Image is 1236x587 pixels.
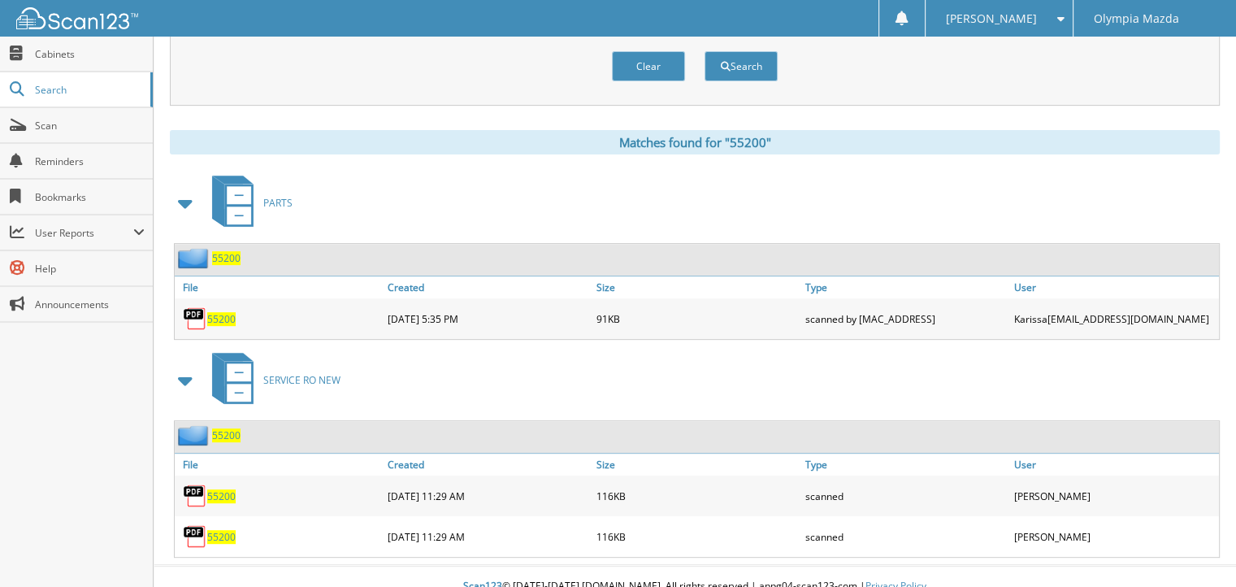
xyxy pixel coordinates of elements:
[183,524,207,549] img: PDF.png
[175,454,384,476] a: File
[705,51,778,81] button: Search
[35,226,133,240] span: User Reports
[207,312,236,326] a: 55200
[263,196,293,210] span: PARTS
[1010,276,1219,298] a: User
[212,428,241,442] a: 55200
[183,307,207,331] img: PDF.png
[178,425,212,446] img: folder2.png
[801,480,1010,512] div: scanned
[202,171,293,235] a: PARTS
[384,276,592,298] a: Created
[384,454,592,476] a: Created
[946,14,1037,24] span: [PERSON_NAME]
[592,520,801,553] div: 116KB
[202,348,340,412] a: SERVICE RO NEW
[801,520,1010,553] div: scanned
[384,520,592,553] div: [DATE] 11:29 AM
[1094,14,1179,24] span: Olympia Mazda
[1155,509,1236,587] iframe: Chat Widget
[35,298,145,311] span: Announcements
[384,302,592,335] div: [DATE] 5:35 PM
[178,248,212,268] img: folder2.png
[263,373,340,387] span: SERVICE RO NEW
[1010,480,1219,512] div: [PERSON_NAME]
[592,276,801,298] a: Size
[170,130,1220,154] div: Matches found for "55200"
[801,454,1010,476] a: Type
[1010,520,1219,553] div: [PERSON_NAME]
[35,47,145,61] span: Cabinets
[801,276,1010,298] a: Type
[1010,454,1219,476] a: User
[592,480,801,512] div: 116KB
[183,484,207,508] img: PDF.png
[35,154,145,168] span: Reminders
[16,7,138,29] img: scan123-logo-white.svg
[35,119,145,133] span: Scan
[35,83,142,97] span: Search
[612,51,685,81] button: Clear
[801,302,1010,335] div: scanned by [MAC_ADDRESS]
[35,262,145,276] span: Help
[207,530,236,544] a: 55200
[1010,302,1219,335] div: Karissa [EMAIL_ADDRESS][DOMAIN_NAME]
[175,276,384,298] a: File
[207,489,236,503] a: 55200
[592,302,801,335] div: 91KB
[212,251,241,265] a: 55200
[384,480,592,512] div: [DATE] 11:29 AM
[592,454,801,476] a: Size
[35,190,145,204] span: Bookmarks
